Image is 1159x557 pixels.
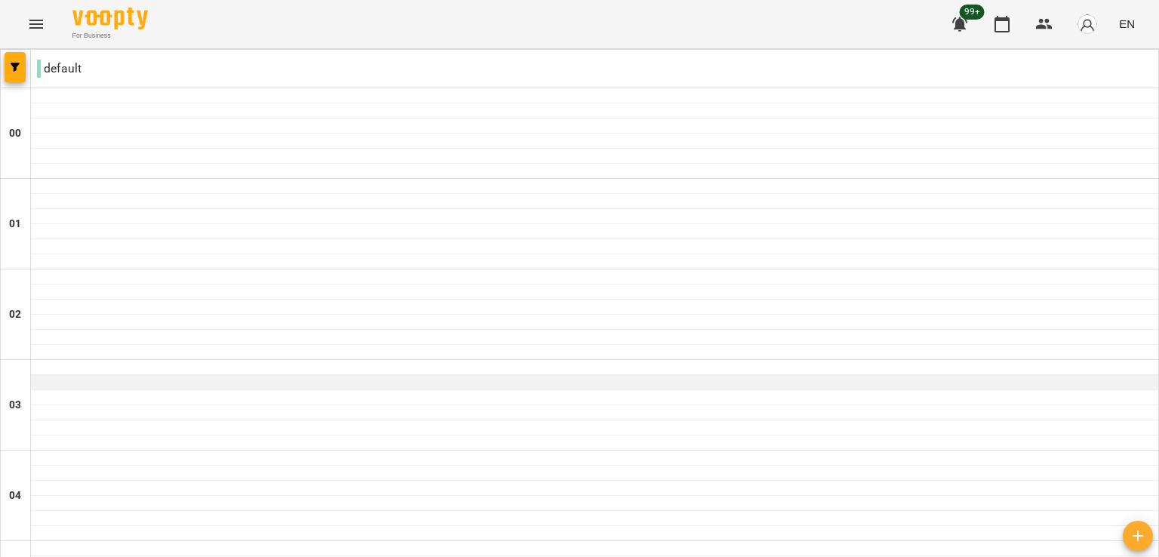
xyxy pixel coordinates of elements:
[37,60,81,78] p: default
[1113,10,1141,38] button: EN
[9,216,21,232] h6: 01
[9,397,21,414] h6: 03
[1123,521,1153,551] button: Add lesson
[1119,16,1135,32] span: EN
[72,8,148,29] img: Voopty Logo
[9,125,21,142] h6: 00
[9,488,21,504] h6: 04
[72,31,148,41] span: For Business
[1077,14,1098,35] img: avatar_s.png
[9,306,21,323] h6: 02
[960,5,985,20] span: 99+
[18,6,54,42] button: Menu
